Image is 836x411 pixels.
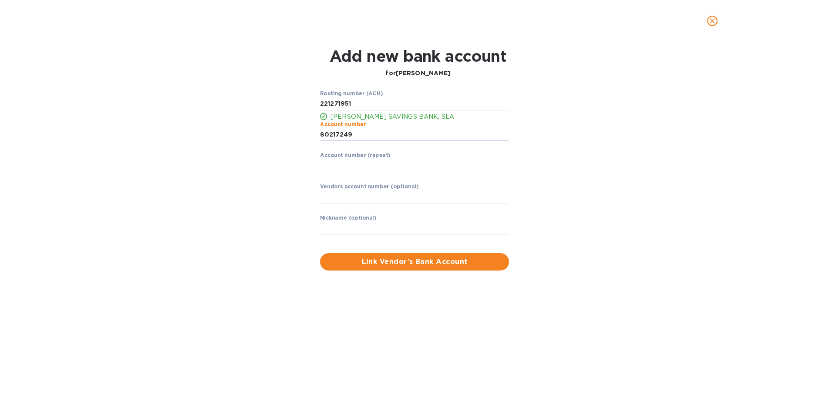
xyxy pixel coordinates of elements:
button: Link Vendor’s Bank Account [320,253,509,271]
label: Account number [320,122,366,127]
p: [PERSON_NAME] SAVINGS BANK, SLA [330,112,509,121]
label: Vendors account number (optional) [320,184,418,190]
label: Account number (repeat) [320,153,391,158]
span: Link Vendor’s Bank Account [327,257,502,267]
label: Routing number (ACH) [320,91,383,96]
label: Nickname (optional) [320,216,377,221]
b: for [PERSON_NAME] [385,70,450,77]
h1: Add new bank account [330,47,507,65]
button: close [702,10,723,31]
